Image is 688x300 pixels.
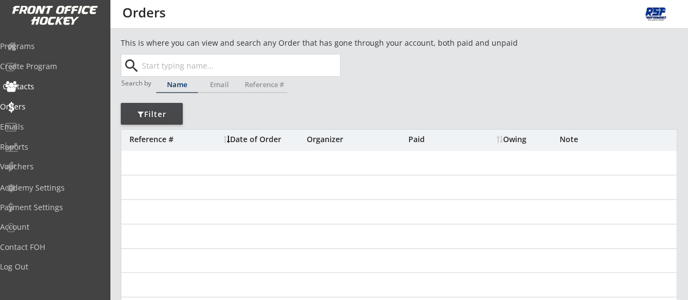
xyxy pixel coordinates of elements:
div: Organizer [307,136,406,143]
input: Start typing name... [140,54,340,76]
div: Date of Order [224,136,304,143]
button: search [122,57,140,75]
div: Name [156,81,198,88]
div: Email [199,81,240,88]
div: Reference # [241,81,287,88]
div: This is where you can view and search any Order that has gone through your account, both paid and... [121,38,580,48]
div: Search by [121,79,152,87]
div: Reference # [129,136,218,143]
div: Contacts [3,83,101,90]
div: Note [560,136,677,143]
div: Filter [121,109,183,120]
div: Owing [497,136,559,143]
div: Paid [408,136,467,143]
